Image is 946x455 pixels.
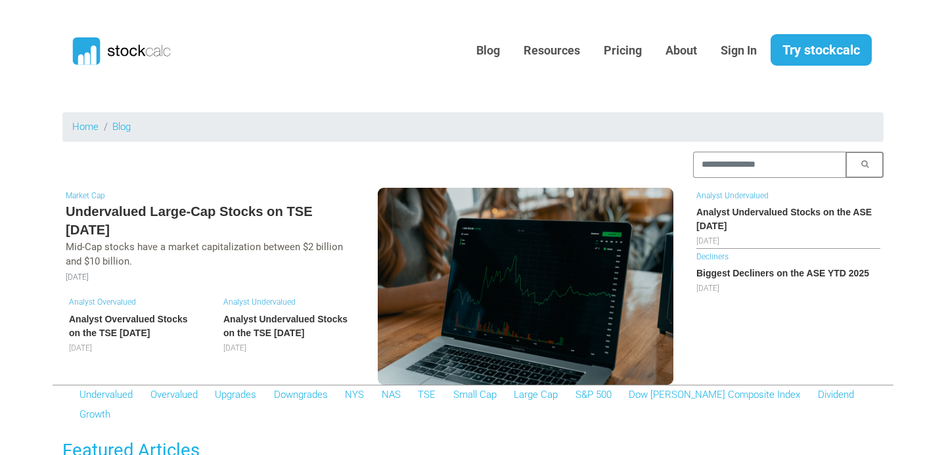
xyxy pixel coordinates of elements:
h6: Analyst Undervalued Stocks on the TSE [DATE] [223,313,351,340]
a: NAS [382,389,401,401]
a: NYS [345,389,364,401]
a: Blog [466,35,510,67]
span: [DATE] [696,236,719,246]
img: Undervalued Large-Cap Stocks on TSE August 2025 [378,188,673,385]
span: [DATE] [696,284,719,293]
a: Resources [514,35,590,67]
span: [DATE] [223,343,246,353]
h6: Analyst Overvalued Stocks on the TSE [DATE] [69,313,197,340]
a: Decliners [696,252,729,261]
p: Mid-Cap stocks have a market capitalization between $2 billion and $10 billion. [66,240,355,269]
a: Try stockcalc [771,34,872,66]
h5: Undervalued Large-Cap Stocks on TSE [DATE] [66,202,355,240]
a: Overvalued [150,389,198,401]
a: Upgrades [215,389,256,401]
a: S&P 500 [575,389,612,401]
a: Downgrades [274,389,328,401]
small: [DATE] [66,272,89,282]
a: Analyst Undervalued [223,297,296,307]
a: Undervalued [79,389,133,401]
nav: breadcrumb [62,112,884,142]
a: Large Cap [514,389,558,401]
a: Home [72,121,99,133]
a: Analyst Undervalued [696,191,769,200]
a: About [656,35,707,67]
a: Analyst Overvalued [69,297,136,307]
a: Dow [PERSON_NAME] Composite Index [629,389,800,401]
a: Market Cap [66,191,105,200]
a: Small Cap [453,389,497,401]
h6: Biggest Decliners on the ASE YTD 2025 [696,267,880,280]
span: [DATE] [69,343,92,353]
a: TSE [418,389,436,401]
a: Blog [112,121,131,133]
a: Pricing [594,35,652,67]
a: Dividend [818,389,854,401]
a: Growth [79,408,110,420]
h6: Analyst Undervalued Stocks on the ASE [DATE] [696,206,880,233]
a: Sign In [711,35,767,67]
